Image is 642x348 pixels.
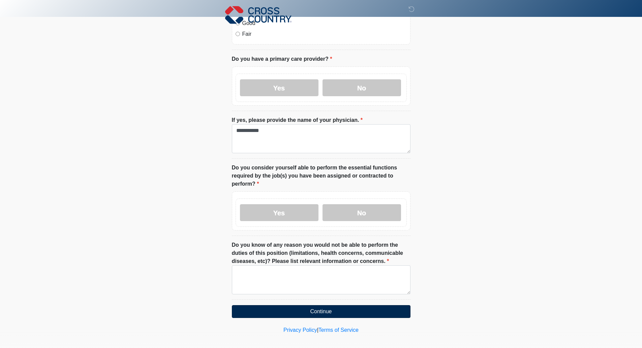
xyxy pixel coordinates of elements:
[323,204,401,221] label: No
[225,5,292,25] img: Cross Country Logo
[242,30,407,38] label: Fair
[236,32,240,36] input: Fair
[232,164,410,188] label: Do you consider yourself able to perform the essential functions required by the job(s) you have ...
[283,327,317,333] a: Privacy Policy
[323,79,401,96] label: No
[318,327,359,333] a: Terms of Service
[232,305,410,318] button: Continue
[240,204,318,221] label: Yes
[317,327,318,333] a: |
[240,79,318,96] label: Yes
[232,116,363,124] label: If yes, please provide the name of your physician.
[232,241,410,265] label: Do you know of any reason you would not be able to perform the duties of this position (limitatio...
[232,55,332,63] label: Do you have a primary care provider?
